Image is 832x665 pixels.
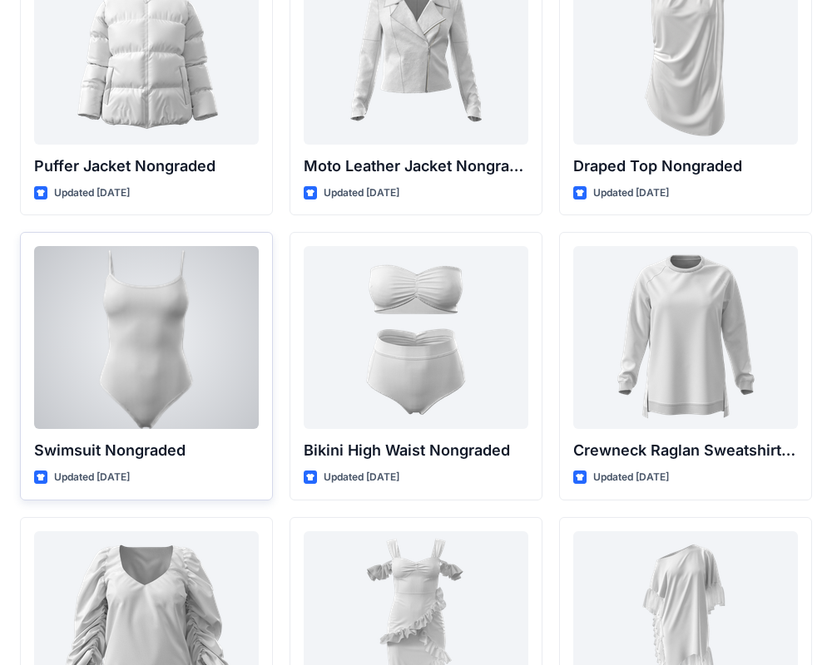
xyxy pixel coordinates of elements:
[34,246,259,429] a: Swimsuit Nongraded
[573,155,798,178] p: Draped Top Nongraded
[34,155,259,178] p: Puffer Jacket Nongraded
[573,439,798,462] p: Crewneck Raglan Sweatshirt w Slits Nongraded
[304,155,528,178] p: Moto Leather Jacket Nongraded
[593,469,669,486] p: Updated [DATE]
[54,185,130,202] p: Updated [DATE]
[593,185,669,202] p: Updated [DATE]
[34,439,259,462] p: Swimsuit Nongraded
[324,185,399,202] p: Updated [DATE]
[304,439,528,462] p: Bikini High Waist Nongraded
[573,246,798,429] a: Crewneck Raglan Sweatshirt w Slits Nongraded
[54,469,130,486] p: Updated [DATE]
[304,246,528,429] a: Bikini High Waist Nongraded
[324,469,399,486] p: Updated [DATE]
